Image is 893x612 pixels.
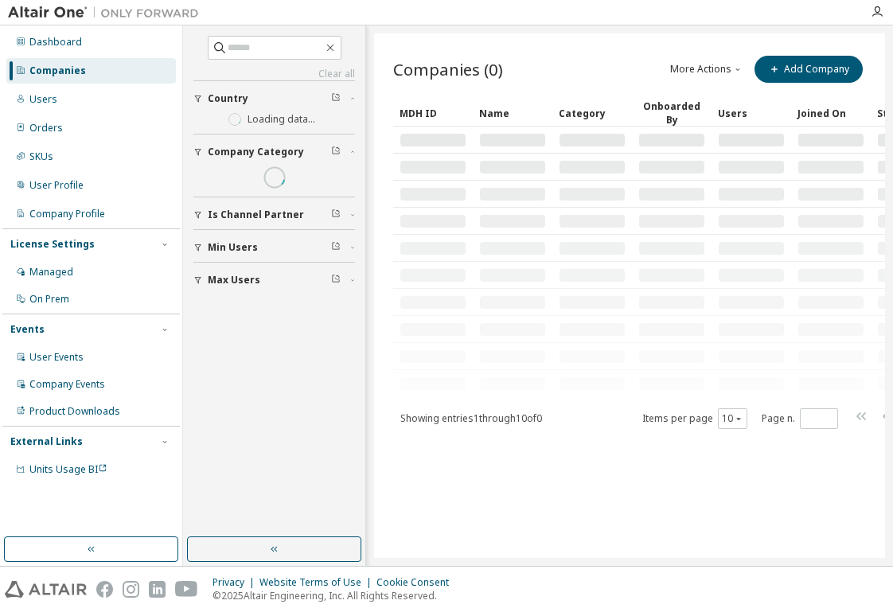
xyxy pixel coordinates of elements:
[96,581,113,598] img: facebook.svg
[208,92,248,105] span: Country
[642,408,747,429] span: Items per page
[10,435,83,448] div: External Links
[669,56,745,83] button: More Actions
[208,209,304,221] span: Is Channel Partner
[29,93,57,106] div: Users
[5,581,87,598] img: altair_logo.svg
[213,576,259,589] div: Privacy
[722,412,743,425] button: 10
[400,100,466,126] div: MDH ID
[29,64,86,77] div: Companies
[755,56,863,83] button: Add Company
[797,100,864,126] div: Joined On
[29,36,82,49] div: Dashboard
[331,146,341,158] span: Clear filter
[559,100,626,126] div: Category
[193,263,355,298] button: Max Users
[29,462,107,476] span: Units Usage BI
[193,81,355,116] button: Country
[638,99,705,127] div: Onboarded By
[193,68,355,80] a: Clear all
[10,238,95,251] div: License Settings
[259,576,376,589] div: Website Terms of Use
[331,274,341,287] span: Clear filter
[208,241,258,254] span: Min Users
[29,266,73,279] div: Managed
[175,581,198,598] img: youtube.svg
[10,323,45,336] div: Events
[331,92,341,105] span: Clear filter
[376,576,458,589] div: Cookie Consent
[29,122,63,134] div: Orders
[393,58,503,80] span: Companies (0)
[29,405,120,418] div: Product Downloads
[29,351,84,364] div: User Events
[718,100,785,126] div: Users
[479,100,546,126] div: Name
[331,241,341,254] span: Clear filter
[29,150,53,163] div: SKUs
[193,134,355,170] button: Company Category
[29,293,69,306] div: On Prem
[208,274,260,287] span: Max Users
[29,179,84,192] div: User Profile
[331,209,341,221] span: Clear filter
[149,581,166,598] img: linkedin.svg
[400,411,542,425] span: Showing entries 1 through 10 of 0
[29,208,105,220] div: Company Profile
[213,589,458,602] p: © 2025 Altair Engineering, Inc. All Rights Reserved.
[29,378,105,391] div: Company Events
[8,5,207,21] img: Altair One
[762,408,838,429] span: Page n.
[208,146,304,158] span: Company Category
[248,113,315,126] label: Loading data...
[193,197,355,232] button: Is Channel Partner
[193,230,355,265] button: Min Users
[123,581,139,598] img: instagram.svg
